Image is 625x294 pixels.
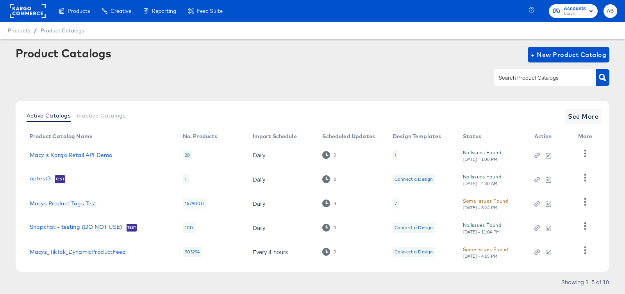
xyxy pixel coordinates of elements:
span: Products [8,27,30,34]
td: Daily [246,143,316,167]
div: [DATE] - 4:15 PM [463,253,498,259]
div: 1 [183,174,189,184]
div: 1879000 [183,198,206,208]
button: Some Issues Found[DATE] - 3:24 PM [463,197,508,210]
span: Feed Suite [197,8,223,14]
a: Snapchat - testing (DO NOT USE) [30,224,123,232]
span: AB [607,7,614,16]
div: Scheduled Updates [322,133,375,139]
div: 0 [333,249,336,255]
span: Accounts [564,5,586,13]
div: 7 [393,198,399,208]
button: See More [565,109,602,124]
div: 0 [322,175,336,183]
div: Some Issues Found [463,197,508,205]
td: Daily [246,216,316,240]
div: 1 [393,150,398,160]
div: Product Catalogs [16,47,111,59]
td: Daily [246,167,316,191]
span: Active Catalogs [27,112,71,119]
span: Products [68,8,90,14]
div: 28 [183,150,192,160]
div: 905294 [183,247,202,257]
div: 0 [333,152,336,158]
div: 0 [333,176,336,182]
button: AB [604,4,617,18]
span: Test [55,176,65,182]
th: More [572,130,602,143]
div: 4 [322,200,336,207]
span: Inactive Catalogs [77,112,126,119]
a: Macys Product Tags Test [30,200,96,207]
div: Connect a Design [393,174,435,184]
button: Some Issues Found[DATE] - 4:15 PM [463,245,508,259]
span: + New Product Catalog [531,49,606,60]
a: Product Catalogs [41,27,84,34]
div: Connect a Design [393,223,435,233]
div: 0 [333,225,336,230]
div: 7 [395,200,397,207]
span: Macy's [564,11,586,17]
div: 1 [395,152,396,158]
span: Creative [111,8,131,14]
div: Product Catalog Name [30,133,93,139]
div: Design Templates [393,133,441,139]
button: AccountsMacy's [549,4,598,18]
div: Connect a Design [395,176,433,182]
div: Showing 1–5 of 10 [561,279,609,285]
span: / [30,27,41,34]
button: + New Product Catalog [528,47,609,62]
div: Connect a Design [393,247,435,257]
span: Reporting [152,8,176,14]
td: Every 4 hours [246,240,316,264]
div: Import Schedule [253,133,297,139]
span: See More [568,111,598,122]
div: 0 [322,224,336,231]
div: 100 [183,223,195,233]
div: 4 [333,201,336,206]
div: Some Issues Found [463,245,508,253]
input: Search Product Catalogs [497,73,580,82]
div: Connect a Design [395,225,433,231]
a: Macy's Kargo Retail API Demo [30,152,112,158]
a: aptest3 [30,175,51,183]
td: Daily [246,191,316,216]
th: Action [528,130,572,143]
a: Macys_TikTok_DynamicProductFeed [30,249,126,255]
span: Test [127,225,137,231]
th: Status [457,130,528,143]
div: [DATE] - 3:24 PM [463,205,498,210]
div: 0 [322,151,336,159]
div: No. Products [183,133,218,139]
div: 0 [322,248,336,255]
div: Connect a Design [395,249,433,255]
